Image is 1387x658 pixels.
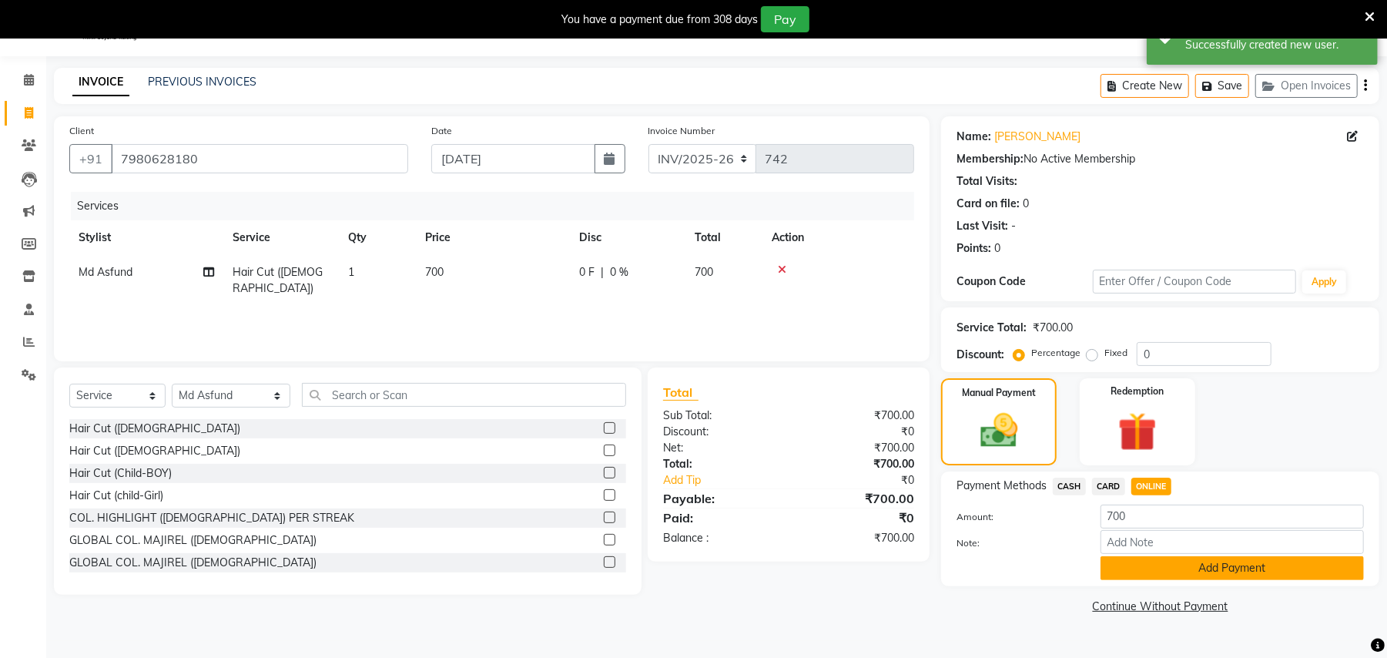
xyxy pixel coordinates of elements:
[431,124,452,138] label: Date
[945,536,1088,550] label: Note:
[69,144,112,173] button: +91
[1101,556,1364,580] button: Add Payment
[685,220,762,255] th: Total
[1023,196,1029,212] div: 0
[72,69,129,96] a: INVOICE
[1093,270,1296,294] input: Enter Offer / Coupon Code
[69,443,240,459] div: Hair Cut ([DEMOGRAPHIC_DATA])
[1106,408,1169,456] img: _gift.svg
[416,220,570,255] th: Price
[956,151,1364,167] div: No Active Membership
[71,192,926,220] div: Services
[962,386,1036,400] label: Manual Payment
[652,408,789,424] div: Sub Total:
[233,265,323,295] span: Hair Cut ([DEMOGRAPHIC_DATA])
[762,220,914,255] th: Action
[223,220,339,255] th: Service
[1185,37,1366,53] div: Successfully created new user.
[789,509,926,527] div: ₹0
[652,440,789,456] div: Net:
[69,124,94,138] label: Client
[956,240,991,257] div: Points:
[1101,505,1364,529] input: Amount
[570,220,685,255] th: Disc
[348,265,354,279] span: 1
[812,472,926,488] div: ₹0
[956,320,1027,336] div: Service Total:
[789,440,926,456] div: ₹700.00
[1031,346,1080,360] label: Percentage
[69,421,240,437] div: Hair Cut ([DEMOGRAPHIC_DATA])
[111,144,408,173] input: Search by Name/Mobile/Email/Code
[1255,74,1358,98] button: Open Invoices
[1131,478,1171,495] span: ONLINE
[1011,218,1016,234] div: -
[652,456,789,472] div: Total:
[789,456,926,472] div: ₹700.00
[579,264,595,280] span: 0 F
[994,129,1080,145] a: [PERSON_NAME]
[339,220,416,255] th: Qty
[148,75,256,89] a: PREVIOUS INVOICES
[945,510,1088,524] label: Amount:
[652,530,789,546] div: Balance :
[79,265,132,279] span: Md Asfund
[789,408,926,424] div: ₹700.00
[969,409,1030,452] img: _cash.svg
[561,12,758,28] div: You have a payment due from 308 days
[601,264,604,280] span: |
[1302,270,1346,294] button: Apply
[69,510,354,526] div: COL. HIGHLIGHT ([DEMOGRAPHIC_DATA]) PER STREAK
[956,196,1020,212] div: Card on file:
[69,488,163,504] div: Hair Cut (child-Girl)
[425,265,444,279] span: 700
[648,124,715,138] label: Invoice Number
[1195,74,1249,98] button: Save
[789,424,926,440] div: ₹0
[1101,530,1364,554] input: Add Note
[69,465,172,482] div: Hair Cut (Child-BOY)
[944,599,1376,615] a: Continue Without Payment
[956,173,1017,190] div: Total Visits:
[69,555,317,571] div: GLOBAL COL. MAJIREL ([DEMOGRAPHIC_DATA])
[302,383,626,407] input: Search or Scan
[610,264,628,280] span: 0 %
[1092,478,1125,495] span: CARD
[956,151,1023,167] div: Membership:
[69,220,223,255] th: Stylist
[789,530,926,546] div: ₹700.00
[956,129,991,145] div: Name:
[1101,74,1189,98] button: Create New
[956,478,1047,494] span: Payment Methods
[652,472,812,488] a: Add Tip
[663,384,699,401] span: Total
[1104,346,1127,360] label: Fixed
[652,489,789,508] div: Payable:
[956,274,1092,290] div: Coupon Code
[956,347,1004,363] div: Discount:
[789,489,926,508] div: ₹700.00
[69,532,317,549] div: GLOBAL COL. MAJIREL ([DEMOGRAPHIC_DATA])
[652,424,789,440] div: Discount:
[956,218,1008,234] div: Last Visit:
[1111,384,1164,398] label: Redemption
[1053,478,1086,495] span: CASH
[1033,320,1073,336] div: ₹700.00
[652,509,789,527] div: Paid:
[695,265,713,279] span: 700
[761,6,809,32] button: Pay
[994,240,1000,257] div: 0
